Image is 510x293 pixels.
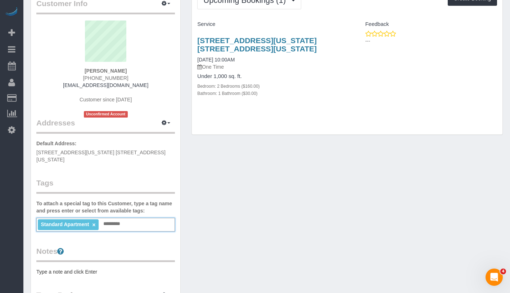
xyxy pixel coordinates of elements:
label: Default Address: [36,140,77,147]
small: Bathroom: 1 Bathroom ($30.00) [197,91,257,96]
span: Unconfirmed Account [84,111,128,117]
h4: Service [197,21,342,27]
h4: Feedback [353,21,497,27]
legend: Tags [36,178,175,194]
a: × [92,222,95,228]
span: Standard Apartment [41,221,89,227]
a: [EMAIL_ADDRESS][DOMAIN_NAME] [63,82,148,88]
label: To attach a special tag to this Customer, type a tag name and press enter or select from availabl... [36,200,175,214]
span: [STREET_ADDRESS][US_STATE] [STREET_ADDRESS][US_STATE] [36,150,166,162]
strong: [PERSON_NAME] [85,68,127,74]
a: [DATE] 10:00AM [197,57,235,63]
img: Automaid Logo [4,7,19,17]
p: --- [365,37,497,45]
pre: Type a note and click Enter [36,268,175,275]
p: One Time [197,63,342,70]
h4: Under 1,000 sq. ft. [197,73,342,79]
small: Bedroom: 2 Bedrooms ($160.00) [197,84,259,89]
span: 4 [500,269,506,274]
span: [PHONE_NUMBER] [83,75,128,81]
span: Customer since [DATE] [80,97,132,102]
a: [STREET_ADDRESS][US_STATE] [STREET_ADDRESS][US_STATE] [197,36,317,53]
iframe: Intercom live chat [486,269,503,286]
legend: Notes [36,246,175,262]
